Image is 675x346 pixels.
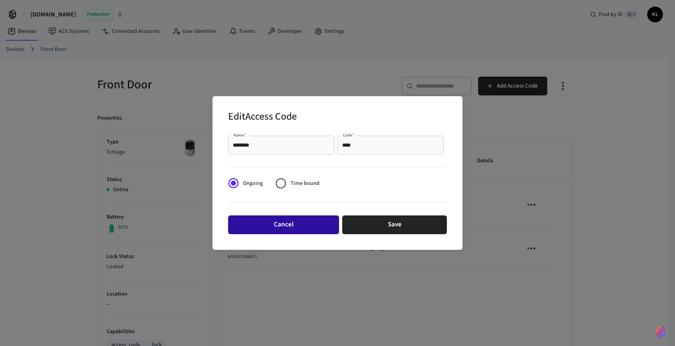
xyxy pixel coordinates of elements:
[243,179,263,188] span: Ongoing
[234,132,246,138] label: Name
[228,106,297,129] h2: Edit Access Code
[343,132,354,138] label: Code
[228,215,339,234] button: Cancel
[342,215,447,234] button: Save
[656,326,666,338] img: SeamLogoGradient.69752ec5.svg
[291,179,320,188] span: Time bound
